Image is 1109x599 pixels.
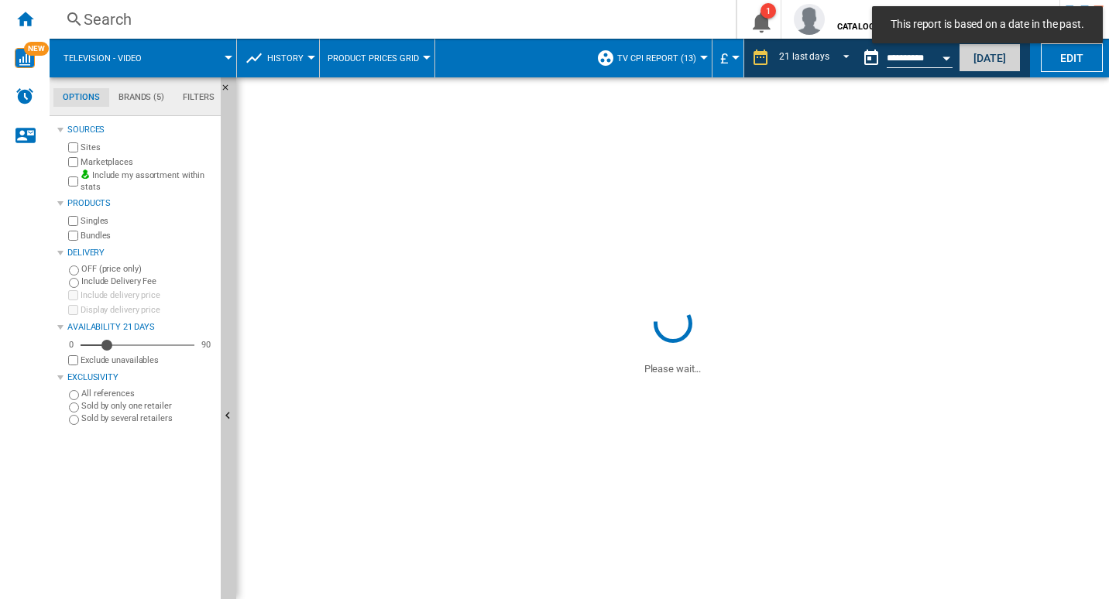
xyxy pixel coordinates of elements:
label: Exclude unavailables [81,354,215,366]
button: Product prices grid [328,39,427,77]
input: Singles [68,216,78,226]
label: Include my assortment within stats [81,169,215,193]
md-slider: Availability [81,337,194,353]
input: Include my assortment within stats [68,172,78,191]
div: History [245,39,311,77]
div: Exclusivity [67,371,215,384]
input: Include Delivery Fee [69,278,79,288]
button: History [267,39,311,77]
button: Open calendar [932,42,960,70]
label: Marketplaces [81,156,215,168]
div: 21 last days [779,51,829,62]
div: Search [84,9,695,30]
input: Sites [68,142,78,152]
div: Products [67,197,215,210]
input: Bundles [68,231,78,241]
div: Availability 21 Days [67,321,215,334]
md-select: REPORTS.WIZARD.STEPS.REPORT.STEPS.REPORT_OPTIONS.PERIOD: 21 last days [778,46,856,71]
div: 90 [197,339,215,351]
button: [DATE] [959,43,1021,72]
div: 1 [761,3,776,19]
md-menu: Currency [712,39,744,77]
div: Sources [67,124,215,136]
label: Sold by only one retailer [81,400,215,412]
input: Display delivery price [68,355,78,365]
label: Display delivery price [81,304,215,316]
label: Sold by several retailers [81,412,215,424]
md-tab-item: Filters [173,88,224,107]
span: Television - video [64,53,142,63]
div: Television - video [57,39,228,77]
button: md-calendar [856,43,887,74]
label: Bundles [81,230,215,241]
img: alerts-logo.svg [15,87,34,105]
input: OFF (price only) [69,265,79,276]
input: All references [69,390,79,400]
button: £ [720,39,736,77]
div: TV CPI Report (13) [596,39,704,77]
label: All references [81,388,215,399]
span: This report is based on a date in the past. [886,17,1089,33]
span: NEW [24,42,49,56]
span: Product prices grid [328,53,419,63]
label: OFF (price only) [81,263,215,275]
div: This report is based on a date in the past. [856,39,956,77]
label: Singles [81,215,215,227]
img: mysite-bg-18x18.png [81,169,90,179]
button: Edit [1041,43,1103,72]
div: Delivery [67,247,215,259]
span: £ [720,50,728,67]
button: Television - video [64,39,157,77]
label: Sites [81,142,215,153]
input: Sold by several retailers [69,415,79,425]
md-tab-item: Brands (5) [109,88,173,107]
input: Include delivery price [68,290,78,300]
img: wise-card.svg [15,48,35,68]
img: profile.jpg [794,4,825,35]
input: Marketplaces [68,157,78,167]
label: Include delivery price [81,289,215,301]
span: TV CPI Report (13) [617,53,696,63]
b: CATALOG SAMSUNG [DOMAIN_NAME] (DA+AV) [837,22,1025,32]
label: Include Delivery Fee [81,276,215,287]
span: [PERSON_NAME] [837,7,1025,22]
input: Display delivery price [68,305,78,315]
div: 0 [65,339,77,351]
input: Sold by only one retailer [69,402,79,412]
md-tab-item: Options [53,88,109,107]
span: History [267,53,304,63]
button: TV CPI Report (13) [617,39,704,77]
button: Hide [221,77,239,105]
ng-transclude: Please wait... [644,363,702,375]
